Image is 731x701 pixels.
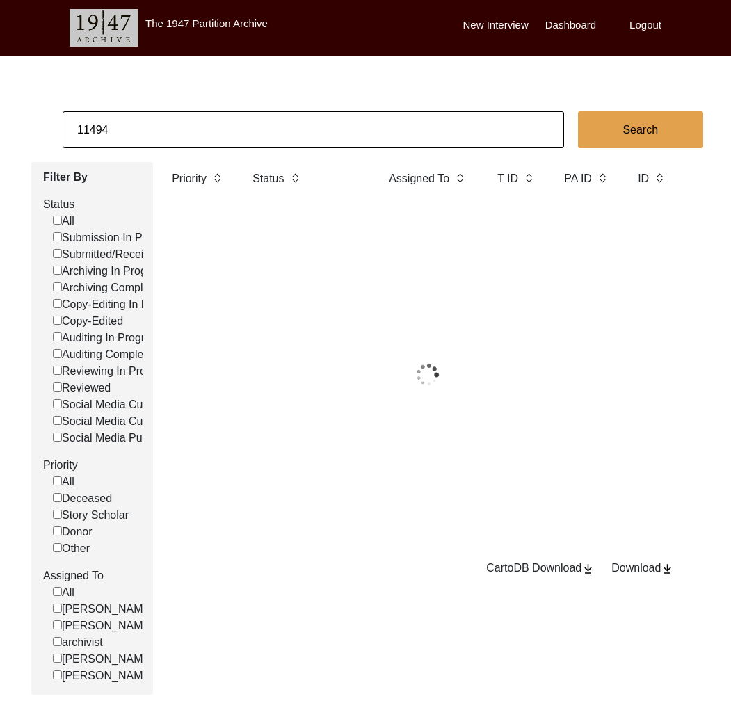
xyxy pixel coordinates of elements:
input: [PERSON_NAME] [53,604,62,613]
label: Priority [43,457,143,474]
input: Donor [53,526,62,535]
label: [PERSON_NAME] [53,601,154,618]
div: Download [611,560,674,577]
label: T ID [497,170,518,187]
label: Archiving In Progress [53,263,168,280]
input: Social Media Curation In Progress [53,399,62,408]
input: Search... [63,111,564,148]
img: download-button.png [581,563,595,575]
label: Other [53,540,90,557]
label: archivist [53,634,103,651]
label: Logout [629,17,661,33]
label: Priority [172,170,207,187]
label: Social Media Published [53,430,177,446]
input: Deceased [53,493,62,502]
label: All [53,584,74,601]
label: Status [43,196,143,213]
label: Reviewing In Progress [53,363,173,380]
img: sort-button.png [597,170,607,186]
label: Auditing Completed [53,346,159,363]
input: Archiving Completed [53,282,62,291]
label: All [53,474,74,490]
label: Filter By [43,169,143,186]
label: Status [252,170,284,187]
label: Story Scholar [53,507,129,524]
input: Social Media Curated [53,416,62,425]
input: Auditing In Progress [53,332,62,341]
label: Social Media Curated [53,413,168,430]
img: sort-button.png [455,170,465,186]
img: sort-button.png [290,170,300,186]
input: Story Scholar [53,510,62,519]
input: [PERSON_NAME] [53,670,62,679]
label: Deceased [53,490,112,507]
img: download-button.png [661,563,674,575]
label: PA ID [564,170,592,187]
input: [PERSON_NAME] [53,654,62,663]
input: Auditing Completed [53,349,62,358]
label: [PERSON_NAME] [53,618,154,634]
label: New Interview [463,17,529,33]
label: The 1947 Partition Archive [145,17,268,29]
input: [PERSON_NAME] [53,620,62,629]
label: All [53,213,74,229]
label: Submitted/Received [53,246,161,263]
label: Assigned To [389,170,449,187]
label: Dashboard [545,17,596,33]
label: ID [638,170,649,187]
input: All [53,587,62,596]
img: sort-button.png [654,170,664,186]
img: sort-button.png [524,170,533,186]
input: Copy-Edited [53,316,62,325]
input: Submitted/Received [53,249,62,258]
input: Archiving In Progress [53,266,62,275]
img: sort-button.png [212,170,222,186]
label: Copy-Editing In Progress [53,296,186,313]
label: Copy-Edited [53,313,123,330]
div: CartoDB Download [486,560,595,577]
input: Copy-Editing In Progress [53,299,62,308]
label: Donor [53,524,93,540]
img: 1*9EBHIOzhE1XfMYoKz1JcsQ.gif [375,340,481,410]
label: Reviewed [53,380,111,396]
label: Auditing In Progress [53,330,162,346]
label: Assigned To [43,567,143,584]
label: Submission In Progress [53,229,179,246]
button: Search [578,111,703,148]
input: Reviewing In Progress [53,366,62,375]
input: All [53,476,62,485]
input: Submission In Progress [53,232,62,241]
input: archivist [53,637,62,646]
label: Social Media Curation In Progress [53,396,231,413]
label: Archiving Completed [53,280,165,296]
input: Social Media Published [53,433,62,442]
label: [PERSON_NAME] [53,651,154,668]
label: [PERSON_NAME] [53,668,154,684]
input: Other [53,543,62,552]
input: All [53,216,62,225]
img: header-logo.png [70,9,138,47]
input: Reviewed [53,382,62,392]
